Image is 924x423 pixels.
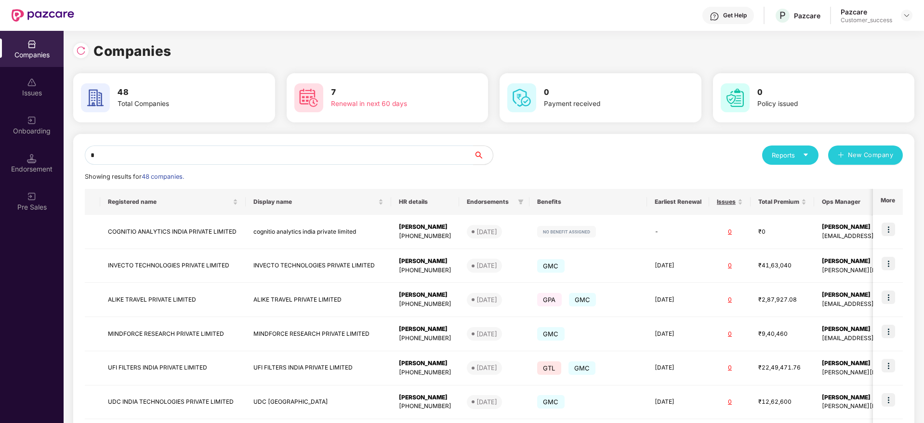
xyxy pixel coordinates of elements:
[391,189,459,215] th: HR details
[758,397,806,407] div: ₹12,62,600
[399,359,451,368] div: [PERSON_NAME]
[476,261,497,270] div: [DATE]
[27,116,37,125] img: svg+xml;base64,PHN2ZyB3aWR0aD0iMjAiIGhlaWdodD0iMjAiIHZpZXdCb3g9IjAgMCAyMCAyMCIgZmlsbD0ibm9uZSIgeG...
[476,363,497,372] div: [DATE]
[118,99,239,109] div: Total Companies
[882,291,895,304] img: icon
[758,330,806,339] div: ₹9,40,460
[246,283,391,317] td: ALIKE TRAVEL PRIVATE LIMITED
[399,291,451,300] div: [PERSON_NAME]
[399,266,451,275] div: [PHONE_NUMBER]
[717,227,743,237] div: 0
[709,189,751,215] th: Issues
[76,46,86,55] img: svg+xml;base64,PHN2ZyBpZD0iUmVsb2FkLTMyeDMyIiB4bWxucz0iaHR0cDovL3d3dy53My5vcmcvMjAwMC9zdmciIHdpZH...
[903,12,911,19] img: svg+xml;base64,PHN2ZyBpZD0iRHJvcGRvd24tMzJ4MzIiIHhtbG5zPSJodHRwOi8vd3d3LnczLm9yZy8yMDAwL3N2ZyIgd2...
[647,351,709,385] td: [DATE]
[100,189,246,215] th: Registered name
[537,395,565,409] span: GMC
[758,198,799,206] span: Total Premium
[647,189,709,215] th: Earliest Renewal
[537,327,565,341] span: GMC
[758,295,806,304] div: ₹2,87,927.08
[647,215,709,249] td: -
[399,300,451,309] div: [PHONE_NUMBER]
[27,154,37,163] img: svg+xml;base64,PHN2ZyB3aWR0aD0iMTQuNSIgaGVpZ2h0PSIxNC41IiB2aWV3Qm94PSIwIDAgMTYgMTYiIGZpbGw9Im5vbm...
[399,334,451,343] div: [PHONE_NUMBER]
[331,99,452,109] div: Renewal in next 60 days
[723,12,747,19] div: Get Help
[882,393,895,407] img: icon
[246,215,391,249] td: cognitio analytics india private limited
[100,385,246,420] td: UDC INDIA TECHNOLOGIES PRIVATE LIMITED
[246,249,391,283] td: INVECTO TECHNOLOGIES PRIVATE LIMITED
[476,397,497,407] div: [DATE]
[100,351,246,385] td: UFI FILTERS INDIA PRIVATE LIMITED
[717,295,743,304] div: 0
[647,249,709,283] td: [DATE]
[100,317,246,351] td: MINDFORCE RESEARCH PRIVATE LIMITED
[473,151,493,159] span: search
[882,325,895,338] img: icon
[779,10,786,21] span: P
[246,385,391,420] td: UDC [GEOGRAPHIC_DATA]
[569,293,596,306] span: GMC
[841,7,892,16] div: Pazcare
[12,9,74,22] img: New Pazcare Logo
[647,317,709,351] td: [DATE]
[467,198,514,206] span: Endorsements
[476,329,497,339] div: [DATE]
[81,83,110,112] img: svg+xml;base64,PHN2ZyB4bWxucz0iaHR0cDovL3d3dy53My5vcmcvMjAwMC9zdmciIHdpZHRoPSI2MCIgaGVpZ2h0PSI2MC...
[518,199,524,205] span: filter
[399,223,451,232] div: [PERSON_NAME]
[721,83,750,112] img: svg+xml;base64,PHN2ZyB4bWxucz0iaHR0cDovL3d3dy53My5vcmcvMjAwMC9zdmciIHdpZHRoPSI2MCIgaGVpZ2h0PSI2MC...
[710,12,719,21] img: svg+xml;base64,PHN2ZyBpZD0iSGVscC0zMngzMiIgeG1sbnM9Imh0dHA6Ly93d3cudzMub3JnLzIwMDAvc3ZnIiB3aWR0aD...
[873,189,903,215] th: More
[537,259,565,273] span: GMC
[772,150,809,160] div: Reports
[717,363,743,372] div: 0
[27,78,37,87] img: svg+xml;base64,PHN2ZyBpZD0iSXNzdWVzX2Rpc2FibGVkIiB4bWxucz0iaHR0cDovL3d3dy53My5vcmcvMjAwMC9zdmciIH...
[717,397,743,407] div: 0
[27,192,37,201] img: svg+xml;base64,PHN2ZyB3aWR0aD0iMjAiIGhlaWdodD0iMjAiIHZpZXdCb3g9IjAgMCAyMCAyMCIgZmlsbD0ibm9uZSIgeG...
[118,86,239,99] h3: 48
[27,40,37,49] img: svg+xml;base64,PHN2ZyBpZD0iQ29tcGFuaWVzIiB4bWxucz0iaHR0cDovL3d3dy53My5vcmcvMjAwMC9zdmciIHdpZHRoPS...
[294,83,323,112] img: svg+xml;base64,PHN2ZyB4bWxucz0iaHR0cDovL3d3dy53My5vcmcvMjAwMC9zdmciIHdpZHRoPSI2MCIgaGVpZ2h0PSI2MC...
[544,99,665,109] div: Payment received
[516,196,526,208] span: filter
[142,173,184,180] span: 48 companies.
[476,227,497,237] div: [DATE]
[100,249,246,283] td: INVECTO TECHNOLOGIES PRIVATE LIMITED
[751,189,814,215] th: Total Premium
[758,363,806,372] div: ₹22,49,471.76
[476,295,497,304] div: [DATE]
[399,232,451,241] div: [PHONE_NUMBER]
[568,361,596,375] span: GMC
[882,359,895,372] img: icon
[544,86,665,99] h3: 0
[717,261,743,270] div: 0
[838,152,844,159] span: plus
[758,261,806,270] div: ₹41,63,040
[537,226,596,238] img: svg+xml;base64,PHN2ZyB4bWxucz0iaHR0cDovL3d3dy53My5vcmcvMjAwMC9zdmciIHdpZHRoPSIxMjIiIGhlaWdodD0iMj...
[399,402,451,411] div: [PHONE_NUMBER]
[848,150,894,160] span: New Company
[882,257,895,270] img: icon
[93,40,172,62] h1: Companies
[647,385,709,420] td: [DATE]
[757,99,879,109] div: Policy issued
[794,11,820,20] div: Pazcare
[331,86,452,99] h3: 7
[246,351,391,385] td: UFI FILTERS INDIA PRIVATE LIMITED
[529,189,647,215] th: Benefits
[758,227,806,237] div: ₹0
[399,257,451,266] div: [PERSON_NAME]
[647,283,709,317] td: [DATE]
[537,361,561,375] span: GTL
[717,330,743,339] div: 0
[246,189,391,215] th: Display name
[882,223,895,236] img: icon
[841,16,892,24] div: Customer_success
[399,325,451,334] div: [PERSON_NAME]
[108,198,231,206] span: Registered name
[246,317,391,351] td: MINDFORCE RESEARCH PRIVATE LIMITED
